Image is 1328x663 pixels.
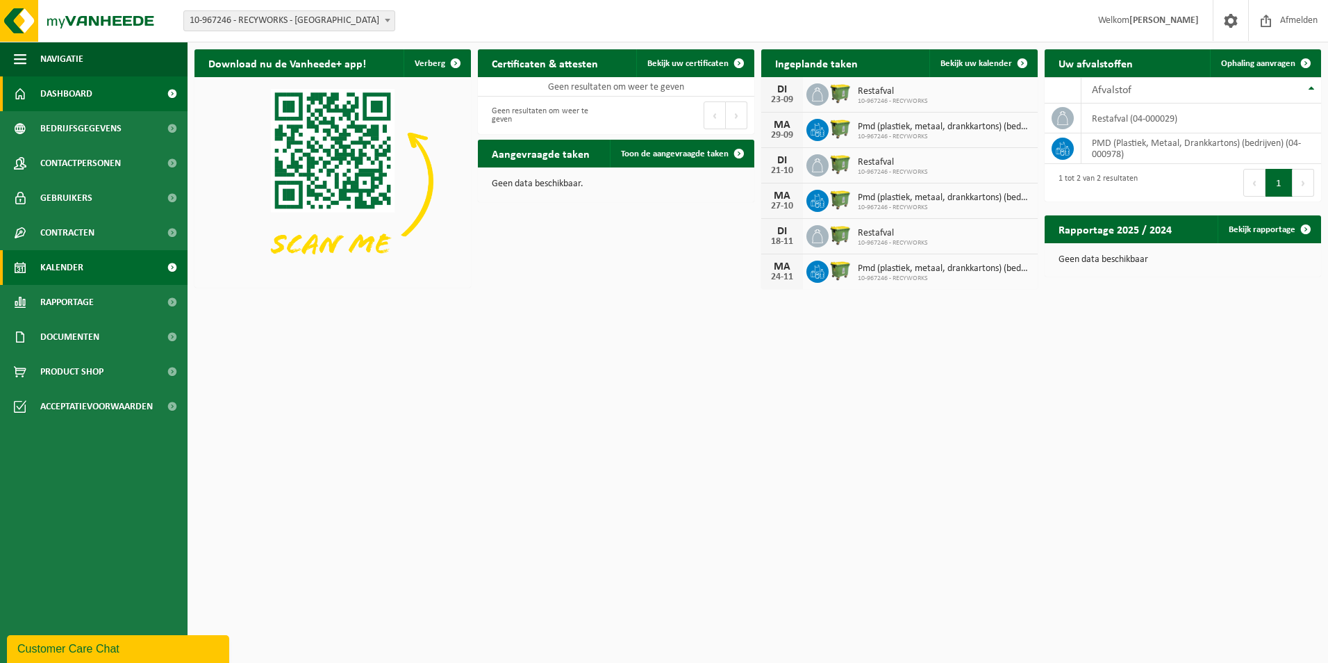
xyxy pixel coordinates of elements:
[768,120,796,131] div: MA
[768,166,796,176] div: 21-10
[1293,169,1314,197] button: Next
[858,168,928,177] span: 10-967246 - RECYWORKS
[1081,104,1321,133] td: restafval (04-000029)
[768,272,796,282] div: 24-11
[829,117,852,140] img: WB-1100-HPE-GN-50
[1081,133,1321,164] td: PMD (Plastiek, Metaal, Drankkartons) (bedrijven) (04-000978)
[415,59,445,68] span: Verberg
[858,133,1031,141] span: 10-967246 - RECYWORKS
[1221,59,1295,68] span: Ophaling aanvragen
[1265,169,1293,197] button: 1
[768,84,796,95] div: DI
[829,259,852,282] img: WB-1100-HPE-GN-50
[478,140,604,167] h2: Aangevraagde taken
[726,101,747,129] button: Next
[858,193,1031,204] span: Pmd (plastiek, metaal, drankkartons) (bedrijven)
[768,237,796,247] div: 18-11
[858,97,928,106] span: 10-967246 - RECYWORKS
[768,226,796,237] div: DI
[40,215,94,250] span: Contracten
[404,49,470,77] button: Verberg
[40,111,122,146] span: Bedrijfsgegevens
[768,261,796,272] div: MA
[858,228,928,239] span: Restafval
[858,275,1031,283] span: 10-967246 - RECYWORKS
[40,285,94,320] span: Rapportage
[194,77,471,285] img: Download de VHEPlus App
[621,149,729,158] span: Toon de aangevraagde taken
[610,140,753,167] a: Toon de aangevraagde taken
[1218,215,1320,243] a: Bekijk rapportage
[704,101,726,129] button: Previous
[858,263,1031,275] span: Pmd (plastiek, metaal, drankkartons) (bedrijven)
[478,49,612,76] h2: Certificaten & attesten
[636,49,753,77] a: Bekijk uw certificaten
[829,188,852,211] img: WB-1100-HPE-GN-50
[485,100,609,131] div: Geen resultaten om weer te geven
[1210,49,1320,77] a: Ophaling aanvragen
[40,181,92,215] span: Gebruikers
[768,155,796,166] div: DI
[761,49,872,76] h2: Ingeplande taken
[829,81,852,105] img: WB-1100-HPE-GN-50
[478,77,754,97] td: Geen resultaten om weer te geven
[647,59,729,68] span: Bekijk uw certificaten
[940,59,1012,68] span: Bekijk uw kalender
[768,190,796,202] div: MA
[858,204,1031,212] span: 10-967246 - RECYWORKS
[858,86,928,97] span: Restafval
[1129,15,1199,26] strong: [PERSON_NAME]
[7,632,232,663] iframe: chat widget
[1243,169,1265,197] button: Previous
[40,250,83,285] span: Kalender
[768,202,796,211] div: 27-10
[40,42,83,76] span: Navigatie
[1052,167,1138,198] div: 1 tot 2 van 2 resultaten
[1092,85,1131,96] span: Afvalstof
[858,122,1031,133] span: Pmd (plastiek, metaal, drankkartons) (bedrijven)
[40,146,121,181] span: Contactpersonen
[40,320,99,354] span: Documenten
[829,152,852,176] img: WB-1100-HPE-GN-50
[183,10,395,31] span: 10-967246 - RECYWORKS - OOSTNIEUWKERKE
[194,49,380,76] h2: Download nu de Vanheede+ app!
[1045,215,1186,243] h2: Rapportage 2025 / 2024
[768,131,796,140] div: 29-09
[829,223,852,247] img: WB-1100-HPE-GN-50
[1059,255,1307,265] p: Geen data beschikbaar
[858,157,928,168] span: Restafval
[40,76,92,111] span: Dashboard
[492,179,740,189] p: Geen data beschikbaar.
[40,389,153,424] span: Acceptatievoorwaarden
[858,239,928,247] span: 10-967246 - RECYWORKS
[929,49,1036,77] a: Bekijk uw kalender
[40,354,103,389] span: Product Shop
[184,11,395,31] span: 10-967246 - RECYWORKS - OOSTNIEUWKERKE
[1045,49,1147,76] h2: Uw afvalstoffen
[768,95,796,105] div: 23-09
